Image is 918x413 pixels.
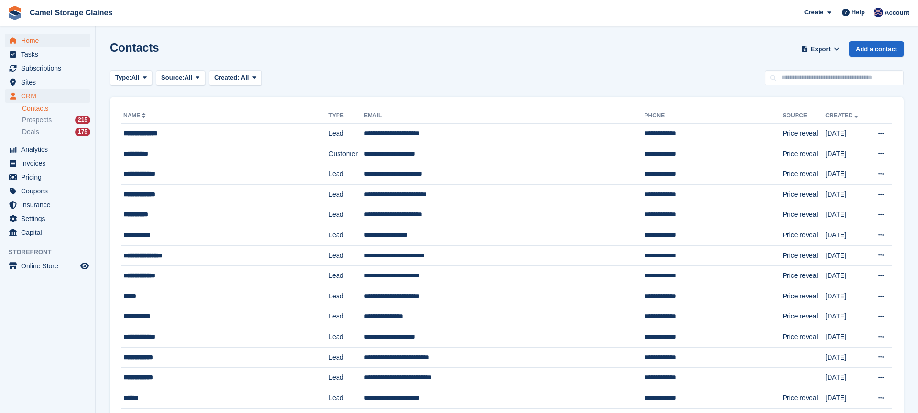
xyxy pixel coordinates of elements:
span: All [131,73,140,83]
span: Capital [21,226,78,239]
a: menu [5,226,90,239]
a: menu [5,48,90,61]
td: [DATE] [825,286,868,307]
td: Lead [328,388,364,408]
td: [DATE] [825,184,868,205]
a: menu [5,259,90,273]
td: [DATE] [825,164,868,185]
td: Price reveal [783,266,826,286]
th: Type [328,108,364,124]
a: Created [825,112,860,119]
td: [DATE] [825,225,868,246]
td: Price reveal [783,307,826,327]
th: Phone [644,108,782,124]
a: menu [5,184,90,198]
a: Camel Storage Claines [26,5,116,21]
td: Lead [328,245,364,266]
td: Price reveal [783,184,826,205]
span: Home [21,34,78,47]
td: Lead [328,184,364,205]
td: Price reveal [783,286,826,307]
td: Lead [328,286,364,307]
span: Invoices [21,157,78,170]
a: Add a contact [849,41,904,57]
td: Price reveal [783,245,826,266]
span: CRM [21,89,78,103]
td: Price reveal [783,164,826,185]
th: Source [783,108,826,124]
td: Lead [328,307,364,327]
a: Deals 175 [22,127,90,137]
a: Contacts [22,104,90,113]
button: Created: All [209,70,262,86]
button: Source: All [156,70,205,86]
a: menu [5,89,90,103]
td: Price reveal [783,327,826,348]
a: menu [5,75,90,89]
div: 175 [75,128,90,136]
h1: Contacts [110,41,159,54]
button: Export [799,41,841,57]
td: Customer [328,144,364,164]
a: menu [5,170,90,184]
td: Lead [328,205,364,225]
span: Prospects [22,116,52,125]
span: Online Store [21,259,78,273]
span: Pricing [21,170,78,184]
button: Type: All [110,70,152,86]
a: menu [5,143,90,156]
th: Email [364,108,645,124]
span: Create [804,8,823,17]
span: Created: [214,74,240,81]
span: Deals [22,127,39,137]
td: [DATE] [825,388,868,408]
span: Tasks [21,48,78,61]
a: Prospects 215 [22,115,90,125]
td: Lead [328,124,364,144]
img: Rod [874,8,883,17]
span: All [185,73,193,83]
td: Price reveal [783,388,826,408]
td: [DATE] [825,307,868,327]
td: [DATE] [825,245,868,266]
td: Lead [328,368,364,388]
span: Insurance [21,198,78,212]
a: Name [123,112,148,119]
td: [DATE] [825,266,868,286]
td: Price reveal [783,124,826,144]
td: Price reveal [783,205,826,225]
td: [DATE] [825,368,868,388]
span: Type: [115,73,131,83]
td: [DATE] [825,205,868,225]
span: Coupons [21,184,78,198]
a: Preview store [79,260,90,272]
td: Lead [328,225,364,246]
td: [DATE] [825,327,868,348]
td: [DATE] [825,144,868,164]
td: Lead [328,164,364,185]
td: Lead [328,347,364,368]
a: menu [5,212,90,225]
a: menu [5,157,90,170]
span: Sites [21,75,78,89]
a: menu [5,62,90,75]
span: Source: [161,73,184,83]
span: Analytics [21,143,78,156]
a: menu [5,198,90,212]
span: Storefront [9,247,95,257]
td: Price reveal [783,144,826,164]
td: Price reveal [783,225,826,246]
span: Settings [21,212,78,225]
td: Lead [328,266,364,286]
span: Help [852,8,865,17]
a: menu [5,34,90,47]
span: Account [885,8,909,18]
span: Subscriptions [21,62,78,75]
img: stora-icon-8386f47178a22dfd0bd8f6a31ec36ba5ce8667c1dd55bd0f319d3a0aa187defe.svg [8,6,22,20]
td: [DATE] [825,124,868,144]
td: Lead [328,327,364,348]
td: [DATE] [825,347,868,368]
span: Export [811,44,831,54]
div: 215 [75,116,90,124]
span: All [241,74,249,81]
